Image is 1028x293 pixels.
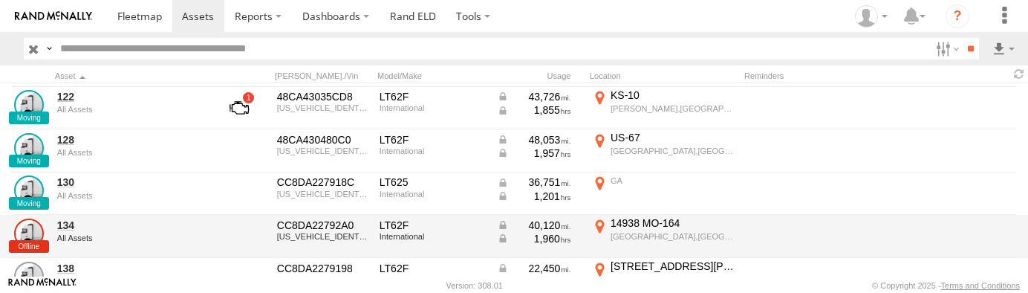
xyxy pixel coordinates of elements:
span: Refresh [1010,67,1028,81]
a: 134 [57,219,201,232]
div: US-67 [611,131,736,144]
a: 130 [57,176,201,189]
div: Paragould,[GEOGRAPHIC_DATA] [611,274,736,285]
div: CC8DA227918C [277,176,369,189]
div: 48CA43035CD8 [277,90,369,103]
div: LT62F [380,133,487,146]
div: Data from Vehicle CANbus [497,133,571,146]
div: undefined [57,191,201,200]
div: International [380,103,487,112]
div: Butch Tucker [850,5,893,28]
label: Export results as... [991,38,1016,59]
div: [GEOGRAPHIC_DATA],[GEOGRAPHIC_DATA] [611,146,736,156]
label: Click to View Current Location [590,88,738,129]
div: undefined [57,148,201,157]
div: 3HSDZAPR1TN652548 [277,232,369,241]
a: View Asset Details [14,262,44,292]
a: View Asset with Fault/s [212,90,267,126]
div: LT62F [380,90,487,103]
div: 3HSDZAPR5TN653167 [277,275,369,284]
label: Search Query [43,38,55,59]
a: Terms and Conditions [941,281,1020,290]
div: undefined [57,234,201,242]
div: undefined [57,277,201,286]
div: Data from Vehicle CANbus [497,262,571,275]
div: © Copyright 2025 - [872,281,1020,290]
div: Data from Vehicle CANbus [497,146,571,160]
div: KS-10 [611,88,736,102]
div: Model/Make [377,71,489,81]
div: Data from Vehicle CANbus [497,103,571,117]
div: Click to Sort [55,71,204,81]
div: Data from Vehicle CANbus [497,190,571,203]
div: 14938 MO-164 [611,216,736,230]
div: LT62F [380,219,487,232]
div: Data from Vehicle CANbus [497,90,571,103]
div: LT62F [380,262,487,275]
div: Data from Vehicle CANbus [497,232,571,245]
div: CC8DA22792A0 [277,219,369,232]
div: [GEOGRAPHIC_DATA],[GEOGRAPHIC_DATA] [611,231,736,242]
div: CC8DA2279198 [277,262,369,275]
a: View Asset Details [14,90,44,120]
div: LT625 [380,176,487,189]
div: 48CA430480C0 [277,133,369,146]
div: [STREET_ADDRESS][PERSON_NAME] [611,260,736,273]
a: 138 [57,262,201,275]
div: Usage [495,71,584,81]
div: GA [611,176,736,186]
a: Visit our Website [8,278,77,293]
div: Version: 308.01 [446,281,503,290]
div: International [380,232,487,241]
label: Search Filter Options [930,38,962,59]
div: International [380,275,487,284]
div: Reminders [744,71,883,81]
a: 122 [57,90,201,103]
label: Click to View Current Location [590,174,738,214]
div: 3HSDZAPR2TN652686 [277,103,369,112]
div: Data from Vehicle CANbus [497,219,571,232]
div: International [380,190,487,199]
img: rand-logo.svg [15,11,92,22]
div: [PERSON_NAME]./Vin [275,71,371,81]
label: Click to View Current Location [590,216,738,257]
a: View Asset Details [14,176,44,205]
div: Data from Vehicle CANbus [497,176,571,189]
label: Click to View Current Location [590,131,738,171]
div: [PERSON_NAME],[GEOGRAPHIC_DATA] [611,103,736,114]
div: International [380,146,487,155]
a: View Asset Details [14,133,44,163]
div: undefined [57,105,201,114]
a: 128 [57,133,201,146]
i: ? [946,4,969,28]
a: View Asset Details [14,219,44,248]
div: Data from Vehicle CANbus [497,275,571,289]
div: Location [590,71,738,81]
div: 3HSDZAPR3TN652535 [277,190,369,199]
div: 3HSDZAPR1TN652534 [277,146,369,155]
